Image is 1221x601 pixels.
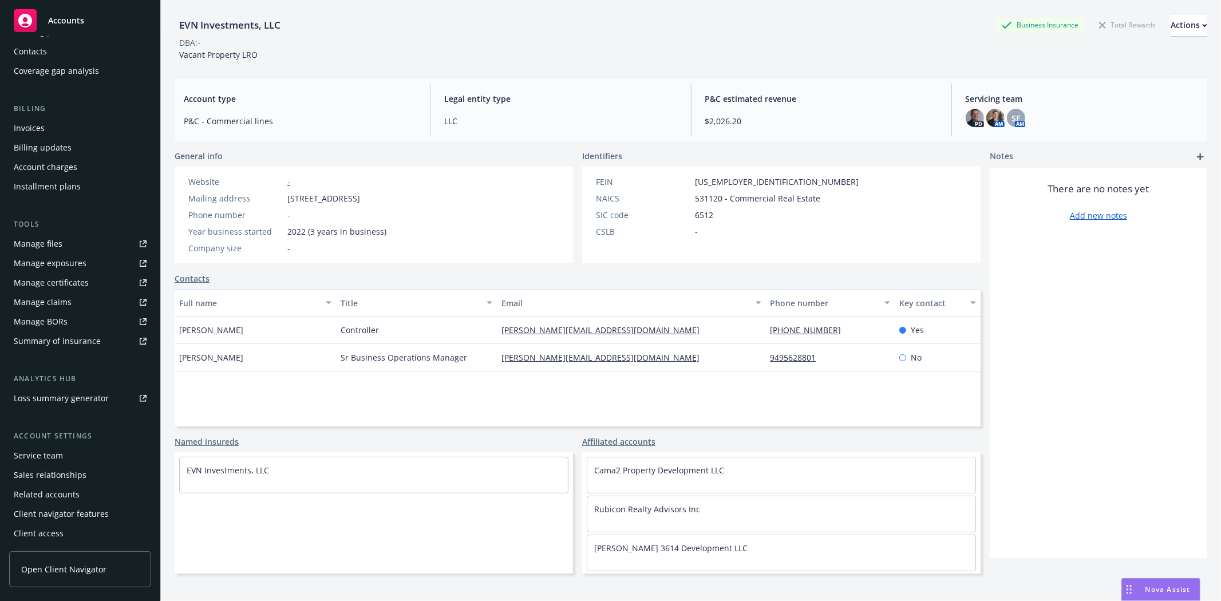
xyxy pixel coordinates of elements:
[770,352,825,363] a: 9495628801
[9,219,151,230] div: Tools
[184,93,416,105] span: Account type
[341,297,480,309] div: Title
[9,139,151,157] a: Billing updates
[175,18,285,33] div: EVN Investments, LLC
[911,324,924,336] span: Yes
[179,297,319,309] div: Full name
[9,158,151,176] a: Account charges
[9,466,151,484] a: Sales relationships
[341,324,379,336] span: Controller
[1194,150,1207,164] a: add
[9,103,151,114] div: Billing
[501,297,748,309] div: Email
[188,176,283,188] div: Website
[9,389,151,408] a: Loss summary generator
[966,93,1198,105] span: Servicing team
[895,289,981,317] button: Key contact
[596,176,690,188] div: FEIN
[287,209,290,221] span: -
[1171,14,1207,36] div: Actions
[497,289,765,317] button: Email
[188,209,283,221] div: Phone number
[501,325,709,335] a: [PERSON_NAME][EMAIL_ADDRESS][DOMAIN_NAME]
[966,109,984,127] img: photo
[14,293,72,311] div: Manage claims
[336,289,497,317] button: Title
[14,313,68,331] div: Manage BORs
[179,49,258,60] span: Vacant Property LRO
[287,242,290,254] span: -
[187,465,269,476] a: EVN Investments, LLC
[14,389,109,408] div: Loss summary generator
[594,543,748,553] a: [PERSON_NAME] 3614 Development LLC
[179,324,243,336] span: [PERSON_NAME]
[175,289,336,317] button: Full name
[899,297,963,309] div: Key contact
[1070,209,1127,222] a: Add new notes
[21,563,106,575] span: Open Client Navigator
[582,150,622,162] span: Identifiers
[14,62,99,80] div: Coverage gap analysis
[9,62,151,80] a: Coverage gap analysis
[1145,584,1191,594] span: Nova Assist
[188,242,283,254] div: Company size
[596,192,690,204] div: NAICS
[1048,182,1149,196] span: There are no notes yet
[287,176,290,187] a: -
[1171,14,1207,37] button: Actions
[179,351,243,363] span: [PERSON_NAME]
[14,119,45,137] div: Invoices
[695,226,698,238] span: -
[14,177,81,196] div: Installment plans
[14,446,63,465] div: Service team
[9,5,151,37] a: Accounts
[695,192,820,204] span: 531120 - Commercial Real Estate
[188,226,283,238] div: Year business started
[9,446,151,465] a: Service team
[9,524,151,543] a: Client access
[175,272,210,284] a: Contacts
[9,373,151,385] div: Analytics hub
[175,150,223,162] span: General info
[911,351,922,363] span: No
[14,139,72,157] div: Billing updates
[766,289,895,317] button: Phone number
[179,37,200,49] div: DBA: -
[287,226,386,238] span: 2022 (3 years in business)
[9,505,151,523] a: Client navigator features
[9,430,151,442] div: Account settings
[1093,18,1161,32] div: Total Rewards
[9,332,151,350] a: Summary of insurance
[9,119,151,137] a: Invoices
[996,18,1084,32] div: Business Insurance
[14,485,80,504] div: Related accounts
[501,352,709,363] a: [PERSON_NAME][EMAIL_ADDRESS][DOMAIN_NAME]
[175,436,239,448] a: Named insureds
[695,209,713,221] span: 6512
[9,293,151,311] a: Manage claims
[14,158,77,176] div: Account charges
[990,150,1013,164] span: Notes
[184,115,416,127] span: P&C - Commercial lines
[695,176,859,188] span: [US_EMPLOYER_IDENTIFICATION_NUMBER]
[582,436,655,448] a: Affiliated accounts
[14,505,109,523] div: Client navigator features
[9,274,151,292] a: Manage certificates
[14,274,89,292] div: Manage certificates
[14,332,101,350] div: Summary of insurance
[1121,578,1200,601] button: Nova Assist
[9,177,151,196] a: Installment plans
[705,93,938,105] span: P&C estimated revenue
[9,235,151,253] a: Manage files
[444,115,677,127] span: LLC
[9,42,151,61] a: Contacts
[9,254,151,272] span: Manage exposures
[14,42,47,61] div: Contacts
[770,297,878,309] div: Phone number
[9,313,151,331] a: Manage BORs
[1011,112,1020,124] span: SF
[444,93,677,105] span: Legal entity type
[1122,579,1136,600] div: Drag to move
[594,465,724,476] a: Cama2 Property Development LLC
[986,109,1005,127] img: photo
